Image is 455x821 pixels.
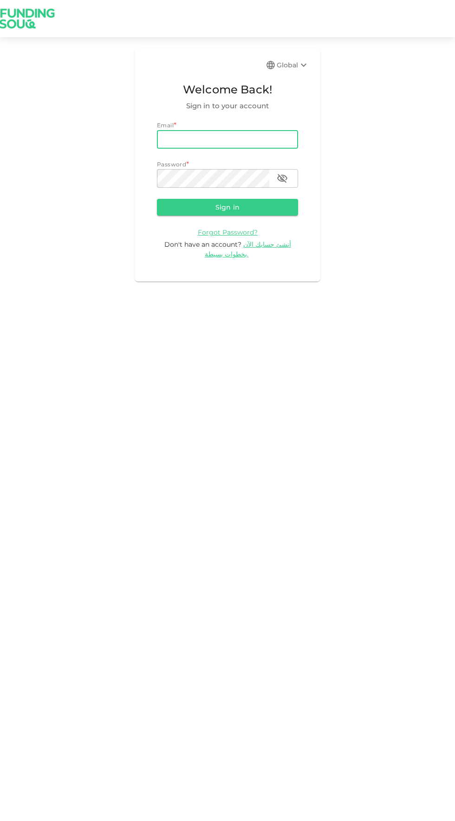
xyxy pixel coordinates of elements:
input: password [157,169,269,188]
span: Password [157,161,186,168]
a: Forgot Password? [198,228,258,236]
span: أنشئ حسابك الآن بخطوات بسيطة. [205,240,291,258]
span: Email [157,122,174,129]
input: email [157,130,298,149]
span: Welcome Back! [157,81,298,99]
button: Sign in [157,199,298,216]
div: Global [277,59,309,71]
span: Don't have an account? [164,240,241,249]
span: Sign in to your account [157,100,298,112]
